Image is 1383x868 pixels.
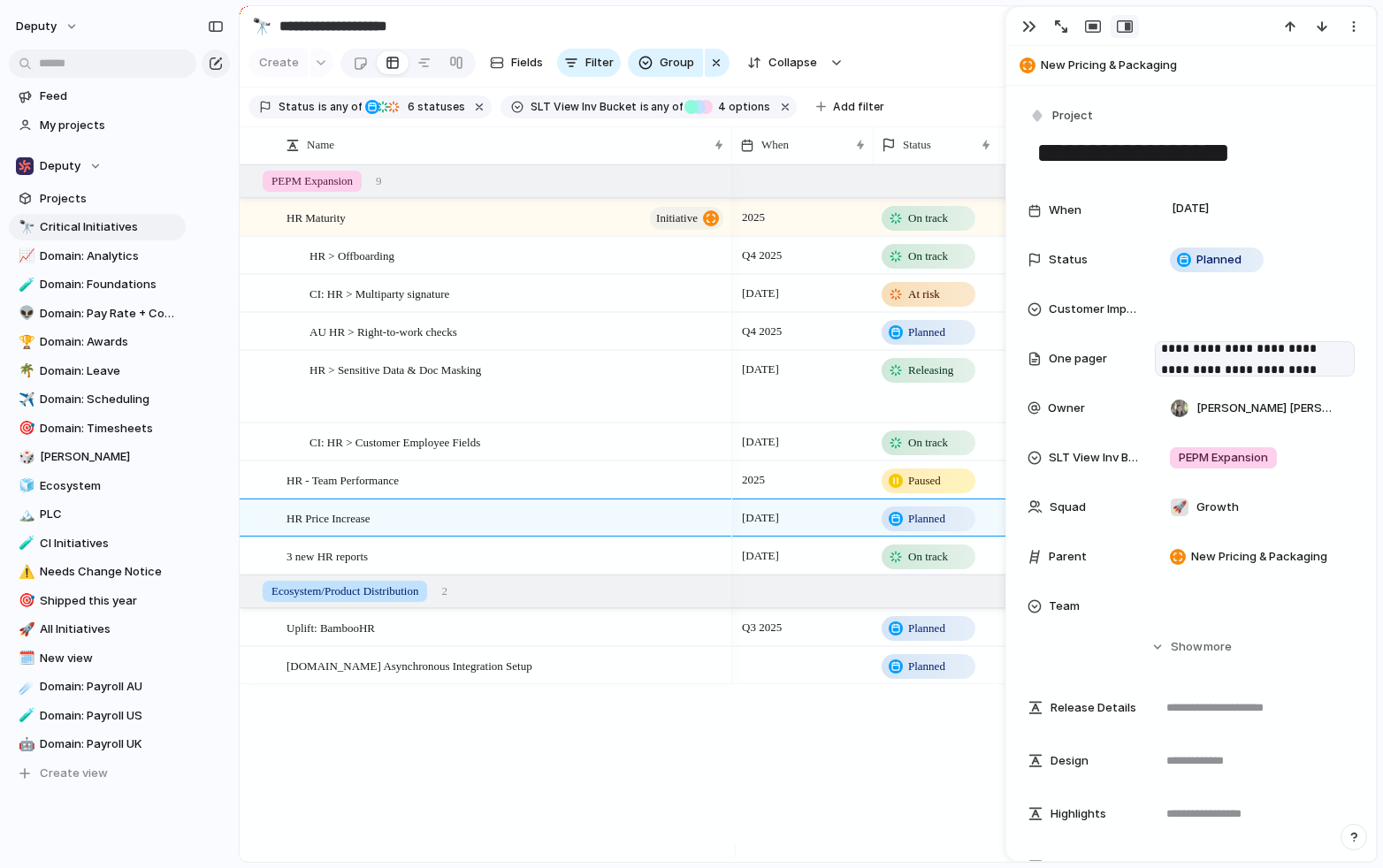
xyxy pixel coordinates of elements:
[1171,499,1188,516] div: 🚀
[650,207,723,230] button: initiative
[271,172,353,190] span: PEPM Expansion
[9,415,186,442] a: 🎯Domain: Timesheets
[9,271,186,298] a: 🧪Domain: Foundations
[40,707,180,725] span: Domain: Payroll US
[19,447,31,468] div: 🎲
[483,49,550,77] button: Fields
[19,332,31,353] div: 🏆
[628,49,703,77] button: Group
[1026,103,1098,129] button: Project
[16,420,34,438] button: 🎯
[40,276,180,293] span: Domain: Foundations
[40,157,80,175] span: Deputy
[660,54,694,72] span: Group
[40,391,180,408] span: Domain: Scheduling
[9,358,186,385] a: 🌴Domain: Leave
[16,707,34,725] button: 🧪
[761,136,789,154] span: When
[737,359,783,380] span: [DATE]
[16,477,34,495] button: 🧊
[16,448,34,466] button: 🎲
[737,245,786,266] span: Q4 2025
[684,97,774,117] button: 4 options
[9,386,186,413] div: ✈️Domain: Scheduling
[9,444,186,470] a: 🎲[PERSON_NAME]
[9,645,186,672] div: 🗓️New view
[1196,499,1239,516] span: Growth
[1196,400,1340,417] span: [PERSON_NAME] [PERSON_NAME]
[318,99,327,115] span: is
[908,362,953,379] span: Releasing
[737,49,826,77] button: Collapse
[9,301,186,327] a: 👽Domain: Pay Rate + Compliance
[287,207,346,227] span: HR Maturity
[40,592,180,610] span: Shipped this year
[16,218,34,236] button: 🔭
[713,100,729,113] span: 4
[309,245,394,265] span: HR > Offboarding
[16,506,34,523] button: 🏔️
[19,705,31,726] div: 🧪
[1049,251,1088,269] span: Status
[1051,805,1106,823] span: Highlights
[908,548,948,566] span: On track
[309,431,480,452] span: CI: HR > Customer Employee Fields
[9,530,186,557] a: 🧪CI Initiatives
[19,476,31,496] div: 🧊
[1179,449,1268,467] span: PEPM Expansion
[16,735,34,753] button: 🤖
[713,99,770,115] span: options
[1049,598,1080,615] span: Team
[9,214,186,240] a: 🔭Critical Initiatives
[9,703,186,729] a: 🧪Domain: Payroll US
[16,276,34,293] button: 🧪
[9,616,186,643] div: 🚀All Initiatives
[19,390,31,410] div: ✈️
[908,472,941,490] span: Paused
[287,545,368,566] span: 3 new HR reports
[16,678,34,696] button: ☄️
[19,562,31,582] div: ⚠️
[1049,449,1141,467] span: SLT View Inv Bucket
[9,731,186,758] a: 🤖Domain: Payroll UK
[287,469,399,490] span: HR - Team Performance
[40,218,180,236] span: Critical Initiatives
[271,582,418,600] span: Ecosystem/Product Distribution
[9,329,186,355] a: 🏆Domain: Awards
[40,477,180,495] span: Ecosystem
[9,243,186,270] div: 📈Domain: Analytics
[19,303,31,324] div: 👽
[9,559,186,585] div: ⚠️Needs Change Notice
[806,95,895,119] button: Add filter
[908,510,945,528] span: Planned
[908,247,948,265] span: On track
[40,305,180,323] span: Domain: Pay Rate + Compliance
[402,100,417,113] span: 6
[737,321,786,342] span: Q4 2025
[40,678,180,696] span: Domain: Payroll AU
[1167,198,1214,219] span: [DATE]
[16,18,57,35] span: deputy
[737,617,786,638] span: Q3 2025
[1191,548,1327,566] span: New Pricing & Packaging
[40,563,180,581] span: Needs Change Notice
[19,620,31,640] div: 🚀
[737,207,769,228] span: 2025
[737,469,769,491] span: 2025
[511,54,543,72] span: Fields
[9,588,186,614] div: 🎯Shipped this year
[16,563,34,581] button: ⚠️
[637,97,687,117] button: isany of
[287,617,375,637] span: Uplift: BambooHR
[1049,301,1141,318] span: Customer Impact
[287,507,371,528] span: HR Price Increase
[19,217,31,238] div: 🔭
[19,361,31,381] div: 🌴
[19,275,31,295] div: 🧪
[279,99,315,115] span: Status
[9,83,186,110] a: Feed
